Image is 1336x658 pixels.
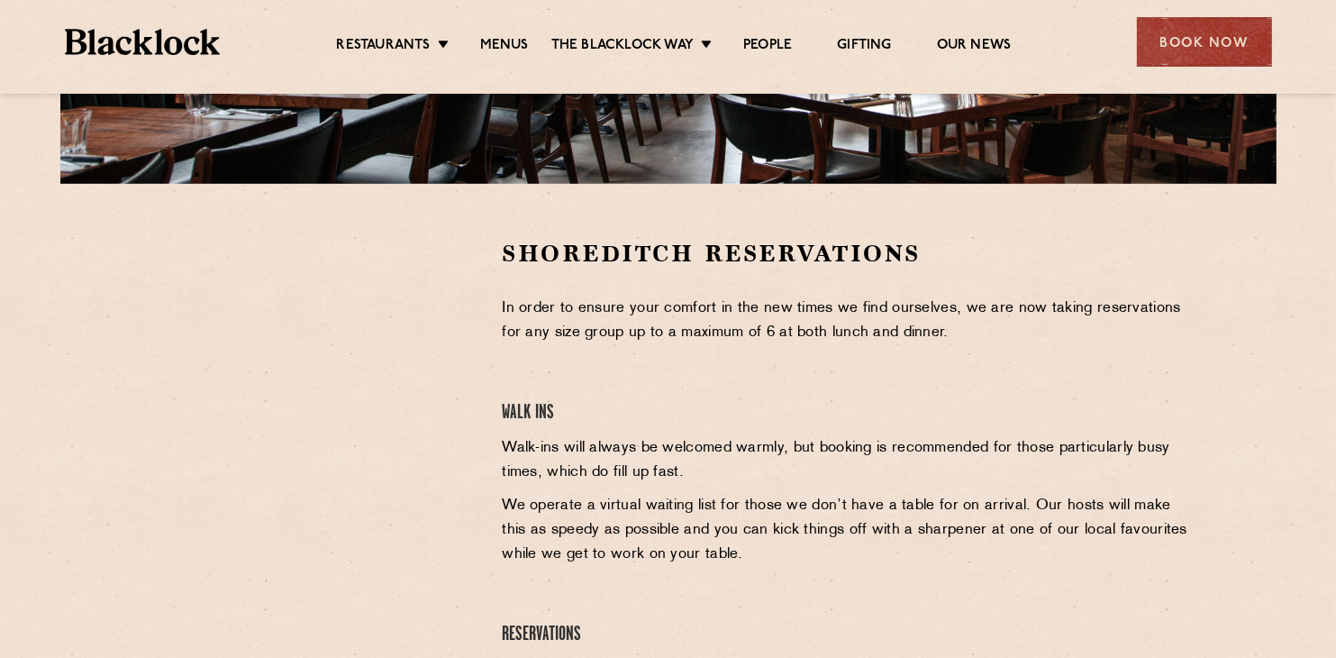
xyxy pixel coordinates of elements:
h4: Walk Ins [502,401,1193,425]
a: The Blacklock Way [551,37,694,57]
h4: Reservations [502,623,1193,647]
iframe: OpenTable make booking widget [208,238,410,509]
div: Book Now [1137,17,1272,67]
p: We operate a virtual waiting list for those we don’t have a table for on arrival. Our hosts will ... [502,494,1193,567]
img: BL_Textured_Logo-footer-cropped.svg [65,29,221,55]
p: In order to ensure your comfort in the new times we find ourselves, we are now taking reservation... [502,297,1193,345]
a: Our News [937,37,1012,57]
a: Menus [480,37,529,57]
a: Gifting [837,37,891,57]
a: People [743,37,792,57]
h2: Shoreditch Reservations [502,238,1193,270]
a: Restaurants [337,37,431,57]
p: Walk-ins will always be welcomed warmly, but booking is recommended for those particularly busy t... [502,436,1193,485]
